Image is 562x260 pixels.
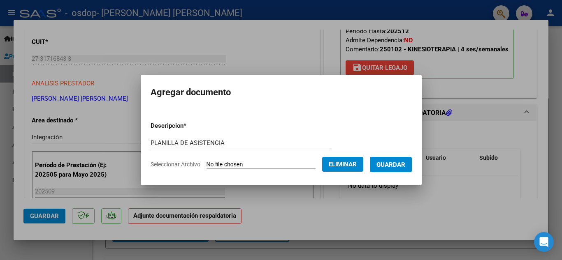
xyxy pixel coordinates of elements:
span: Eliminar [329,161,357,168]
button: Guardar [370,157,412,172]
span: Seleccionar Archivo [151,161,200,168]
p: Descripcion [151,121,229,131]
button: Eliminar [322,157,363,172]
h2: Agregar documento [151,85,412,100]
div: Open Intercom Messenger [534,232,554,252]
span: Guardar [376,161,405,168]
